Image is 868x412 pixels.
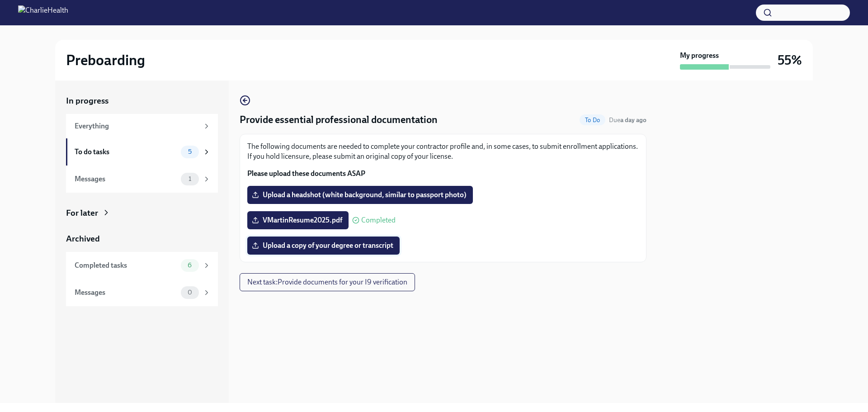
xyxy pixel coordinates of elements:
p: The following documents are needed to complete your contractor profile and, in some cases, to sub... [247,142,639,161]
a: Everything [66,114,218,138]
span: Due [609,116,646,124]
h2: Preboarding [66,51,145,69]
span: 1 [183,175,197,182]
label: Upload a copy of your degree or transcript [247,237,400,255]
div: Messages [75,288,177,298]
span: Next task : Provide documents for your I9 verification [247,278,407,287]
span: VMartinResume2025.pdf [254,216,342,225]
h4: Provide essential professional documentation [240,113,438,127]
a: Messages0 [66,279,218,306]
span: 5 [183,148,197,155]
span: Upload a headshot (white background, similar to passport photo) [254,190,467,199]
a: In progress [66,95,218,107]
div: Messages [75,174,177,184]
a: Completed tasks6 [66,252,218,279]
strong: My progress [680,51,719,61]
span: Completed [361,217,396,224]
div: For later [66,207,98,219]
span: Upload a copy of your degree or transcript [254,241,393,250]
div: To do tasks [75,147,177,157]
strong: a day ago [620,116,646,124]
span: To Do [580,117,605,123]
h3: 55% [778,52,802,68]
div: Everything [75,121,199,131]
img: CharlieHealth [18,5,68,20]
span: 6 [182,262,197,269]
button: Next task:Provide documents for your I9 verification [240,273,415,291]
label: Upload a headshot (white background, similar to passport photo) [247,186,473,204]
a: Archived [66,233,218,245]
span: August 25th, 2025 08:00 [609,116,646,124]
a: To do tasks5 [66,138,218,166]
span: 0 [182,289,198,296]
div: Completed tasks [75,260,177,270]
a: Messages1 [66,166,218,193]
label: VMartinResume2025.pdf [247,211,349,229]
a: For later [66,207,218,219]
strong: Please upload these documents ASAP [247,169,365,178]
